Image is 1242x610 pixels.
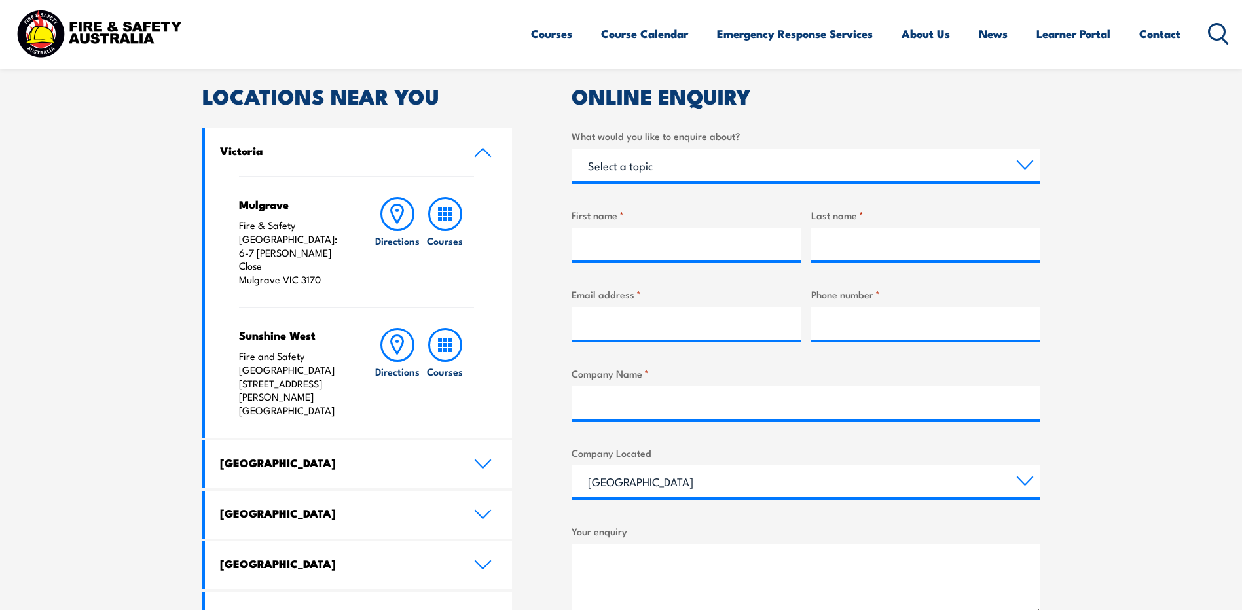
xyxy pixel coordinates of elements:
h6: Directions [375,365,420,378]
h4: [GEOGRAPHIC_DATA] [220,506,454,520]
label: Company Name [572,366,1040,381]
a: Courses [422,328,469,418]
a: Courses [531,16,572,51]
a: Learner Portal [1036,16,1110,51]
label: Email address [572,287,801,302]
label: Phone number [811,287,1040,302]
label: Last name [811,207,1040,223]
p: Fire & Safety [GEOGRAPHIC_DATA]: 6-7 [PERSON_NAME] Close Mulgrave VIC 3170 [239,219,348,287]
h4: Victoria [220,143,454,158]
a: Contact [1139,16,1180,51]
label: Company Located [572,445,1040,460]
a: News [979,16,1008,51]
h4: [GEOGRAPHIC_DATA] [220,456,454,470]
a: Emergency Response Services [717,16,873,51]
h6: Directions [375,234,420,247]
h6: Courses [427,234,463,247]
p: Fire and Safety [GEOGRAPHIC_DATA] [STREET_ADDRESS][PERSON_NAME] [GEOGRAPHIC_DATA] [239,350,348,418]
a: Victoria [205,128,513,176]
h2: ONLINE ENQUIRY [572,86,1040,105]
a: About Us [902,16,950,51]
a: Directions [374,197,421,287]
a: [GEOGRAPHIC_DATA] [205,541,513,589]
h6: Courses [427,365,463,378]
h4: Mulgrave [239,197,348,211]
label: Your enquiry [572,524,1040,539]
a: Courses [422,197,469,287]
a: Directions [374,328,421,418]
h4: Sunshine West [239,328,348,342]
label: First name [572,207,801,223]
h2: LOCATIONS NEAR YOU [202,86,513,105]
label: What would you like to enquire about? [572,128,1040,143]
h4: [GEOGRAPHIC_DATA] [220,556,454,571]
a: [GEOGRAPHIC_DATA] [205,491,513,539]
a: [GEOGRAPHIC_DATA] [205,440,513,488]
a: Course Calendar [601,16,688,51]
